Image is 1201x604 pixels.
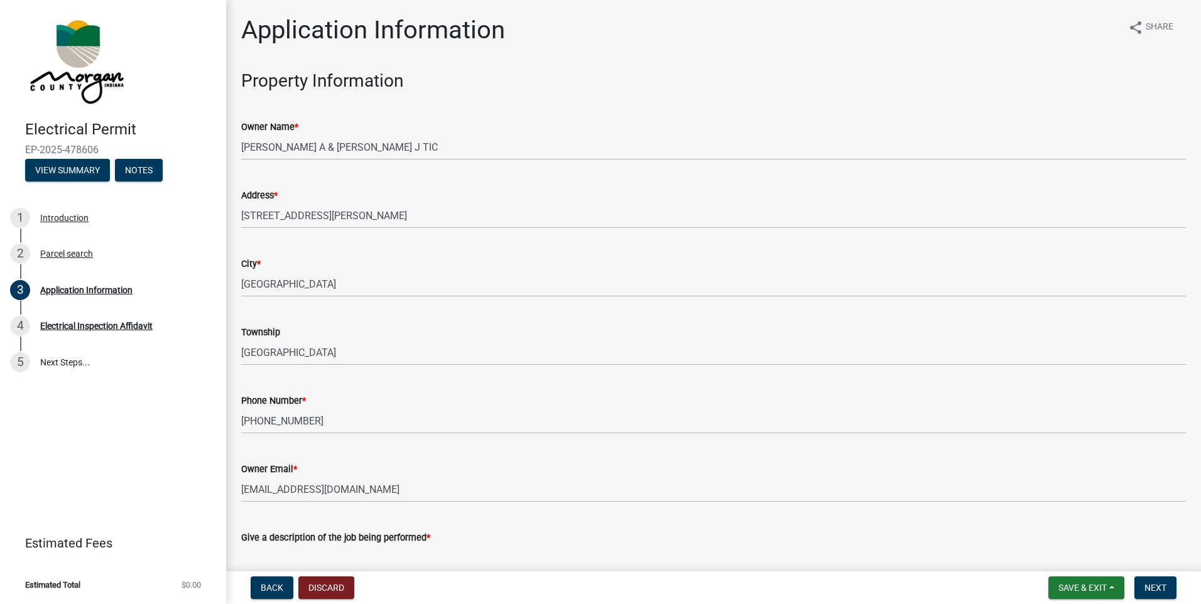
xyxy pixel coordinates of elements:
[241,260,261,269] label: City
[241,15,505,45] h1: Application Information
[25,121,216,139] h4: Electrical Permit
[241,70,1186,92] h3: Property Information
[40,286,133,294] div: Application Information
[1048,576,1124,599] button: Save & Exit
[298,576,354,599] button: Discard
[10,244,30,264] div: 2
[251,576,293,599] button: Back
[115,166,163,176] wm-modal-confirm: Notes
[25,581,80,589] span: Estimated Total
[1128,20,1143,35] i: share
[241,191,278,200] label: Address
[25,144,201,156] span: EP-2025-478606
[182,581,201,589] span: $0.00
[10,208,30,228] div: 1
[25,166,110,176] wm-modal-confirm: Summary
[261,583,283,593] span: Back
[25,13,126,107] img: Morgan County, Indiana
[40,249,93,258] div: Parcel search
[10,352,30,372] div: 5
[10,531,206,556] a: Estimated Fees
[40,321,153,330] div: Electrical Inspection Affidavit
[1144,583,1166,593] span: Next
[241,534,430,542] label: Give a description of the job being performed
[25,159,110,181] button: View Summary
[1058,583,1107,593] span: Save & Exit
[10,280,30,300] div: 3
[10,316,30,336] div: 4
[241,328,280,337] label: Township
[241,397,306,406] label: Phone Number
[115,159,163,181] button: Notes
[1134,576,1177,599] button: Next
[241,465,297,474] label: Owner Email
[241,123,298,132] label: Owner Name
[40,213,89,222] div: Introduction
[1118,15,1183,40] button: shareShare
[1146,20,1173,35] span: Share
